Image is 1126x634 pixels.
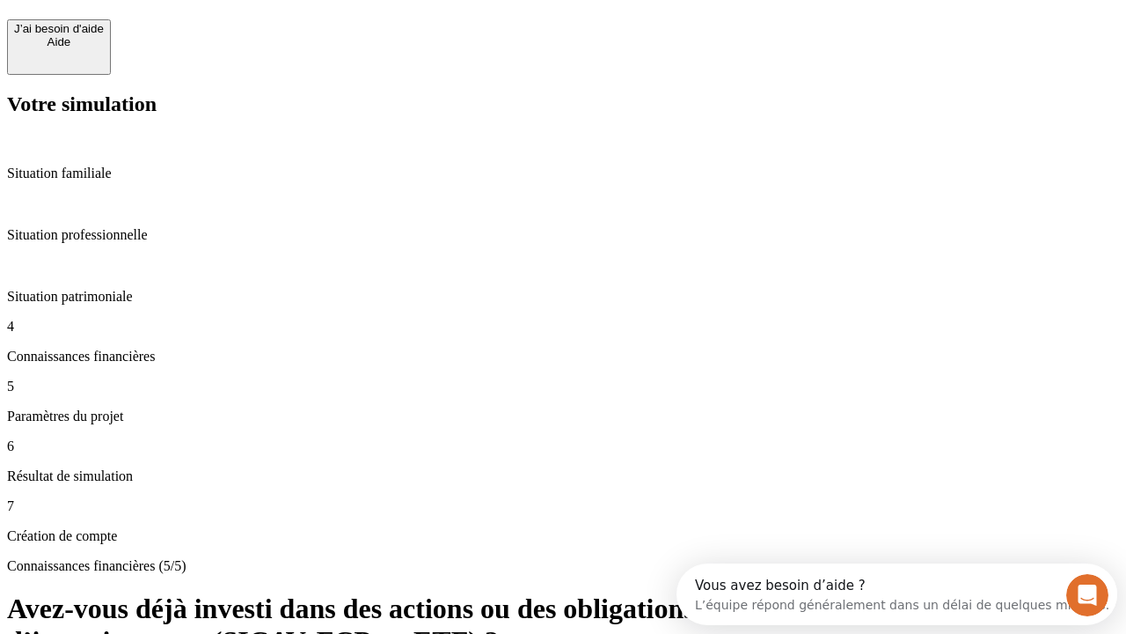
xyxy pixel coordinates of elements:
iframe: Intercom live chat discovery launcher [676,564,1117,625]
div: Aide [14,35,104,48]
p: Situation familiale [7,166,1119,181]
p: Connaissances financières [7,349,1119,365]
iframe: Intercom live chat [1066,574,1108,616]
p: Situation patrimoniale [7,289,1119,305]
p: Résultat de simulation [7,468,1119,484]
button: J’ai besoin d'aideAide [7,19,111,75]
p: Création de compte [7,528,1119,544]
div: Ouvrir le Messenger Intercom [7,7,485,55]
div: Vous avez besoin d’aide ? [18,15,433,29]
p: Situation professionnelle [7,227,1119,243]
p: 5 [7,379,1119,394]
p: 6 [7,439,1119,454]
p: 7 [7,498,1119,514]
div: J’ai besoin d'aide [14,22,104,35]
h2: Votre simulation [7,92,1119,116]
p: 4 [7,319,1119,335]
p: Paramètres du projet [7,409,1119,424]
div: L’équipe répond généralement dans un délai de quelques minutes. [18,29,433,48]
p: Connaissances financières (5/5) [7,558,1119,574]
